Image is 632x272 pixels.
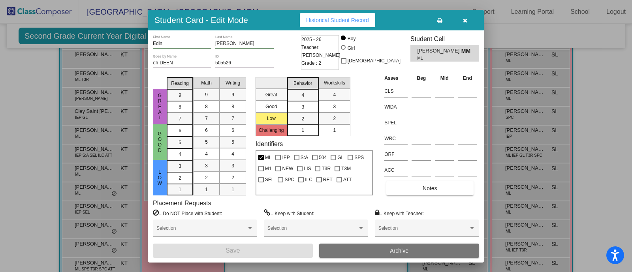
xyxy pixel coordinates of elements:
[384,148,408,160] input: assessment
[301,127,304,134] span: 1
[301,115,304,122] span: 2
[410,35,479,43] h3: Student Cell
[231,186,234,193] span: 1
[179,139,181,146] span: 5
[347,35,356,42] div: Boy
[341,164,351,173] span: T3M
[390,248,408,254] span: Archive
[354,153,364,162] span: SPS
[384,133,408,144] input: assessment
[231,103,234,110] span: 8
[205,162,208,169] span: 3
[301,92,304,99] span: 4
[179,103,181,111] span: 8
[324,79,345,86] span: Workskills
[301,43,340,59] span: Teacher: [PERSON_NAME]
[333,115,336,122] span: 2
[153,199,211,207] label: Placement Requests
[433,74,456,83] th: Mid
[375,209,424,217] label: = Keep with Teacher:
[231,91,234,98] span: 9
[226,247,240,254] span: Save
[156,169,164,186] span: Low
[282,153,290,162] span: IEP
[205,91,208,98] span: 9
[337,153,344,162] span: GL
[343,175,352,184] span: ATT
[384,101,408,113] input: assessment
[300,13,375,27] button: Historical Student Record
[322,164,331,173] span: T3R
[304,164,311,173] span: LIS
[205,103,208,110] span: 8
[205,139,208,146] span: 5
[205,186,208,193] span: 1
[205,174,208,181] span: 2
[179,163,181,170] span: 3
[305,175,312,184] span: ILC
[231,139,234,146] span: 5
[231,127,234,134] span: 6
[333,103,336,110] span: 3
[456,74,479,83] th: End
[179,151,181,158] span: 4
[153,209,222,217] label: = Do NOT Place with Student:
[348,56,401,66] span: [DEMOGRAPHIC_DATA]
[231,150,234,158] span: 4
[301,103,304,111] span: 3
[231,174,234,181] span: 2
[231,115,234,122] span: 7
[205,115,208,122] span: 7
[384,164,408,176] input: assessment
[323,175,333,184] span: RET
[333,91,336,98] span: 4
[205,150,208,158] span: 4
[264,209,314,217] label: = Keep with Student:
[256,140,283,148] label: Identifiers
[205,127,208,134] span: 6
[384,117,408,129] input: assessment
[410,74,433,83] th: Beg
[179,174,181,182] span: 2
[201,79,212,86] span: Math
[319,244,479,258] button: Archive
[153,244,313,258] button: Save
[384,85,408,97] input: assessment
[301,59,321,67] span: Grade : 2
[265,153,272,162] span: ML
[417,55,455,61] span: ML
[301,153,308,162] span: S:A
[306,17,369,23] span: Historical Student Record
[265,175,274,184] span: SEL
[293,80,312,87] span: Behavior
[284,175,294,184] span: SPC
[156,131,164,153] span: Good
[319,153,327,162] span: 504
[417,47,461,55] span: [PERSON_NAME]
[265,164,272,173] span: M1
[301,36,322,43] span: 2025 - 26
[179,127,181,134] span: 6
[231,162,234,169] span: 3
[333,127,336,134] span: 1
[382,74,410,83] th: Asses
[215,60,274,66] input: Enter ID
[226,79,240,86] span: Writing
[153,60,211,66] input: goes by name
[156,93,164,120] span: Great
[179,186,181,193] span: 1
[461,47,472,55] span: MM
[171,80,189,87] span: Reading
[179,92,181,99] span: 9
[347,45,355,52] div: Girl
[386,181,473,195] button: Notes
[423,185,437,191] span: Notes
[154,15,248,25] h3: Student Card - Edit Mode
[282,164,293,173] span: NEW
[179,115,181,122] span: 7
